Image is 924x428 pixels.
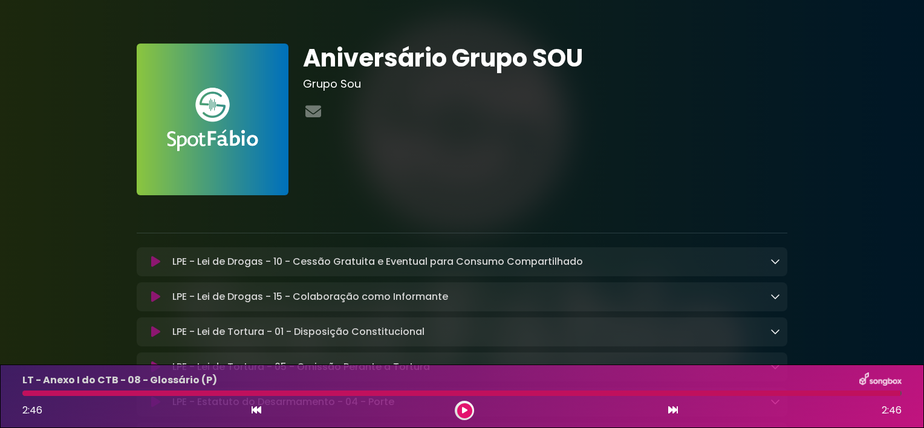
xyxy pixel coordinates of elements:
span: 2:46 [22,403,42,417]
h3: Grupo Sou [303,77,787,91]
h1: Aniversário Grupo SOU [303,44,787,73]
p: LPE - Lei de Tortura - 01 - Disposição Constitucional [172,325,425,339]
p: LPE - Lei de Drogas - 15 - Colaboração como Informante [172,290,448,304]
span: 2:46 [882,403,902,418]
p: LPE - Lei de Tortura - 05 - Omissão Perante a Tortura [172,360,430,374]
p: LT - Anexo I do CTB - 08 - Glossário (P) [22,373,217,387]
img: songbox-logo-white.png [859,372,902,388]
p: LPE - Lei de Drogas - 10 - Cessão Gratuita e Eventual para Consumo Compartilhado [172,255,583,269]
img: FAnVhLgaRSStWruMDZa6 [137,44,288,195]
